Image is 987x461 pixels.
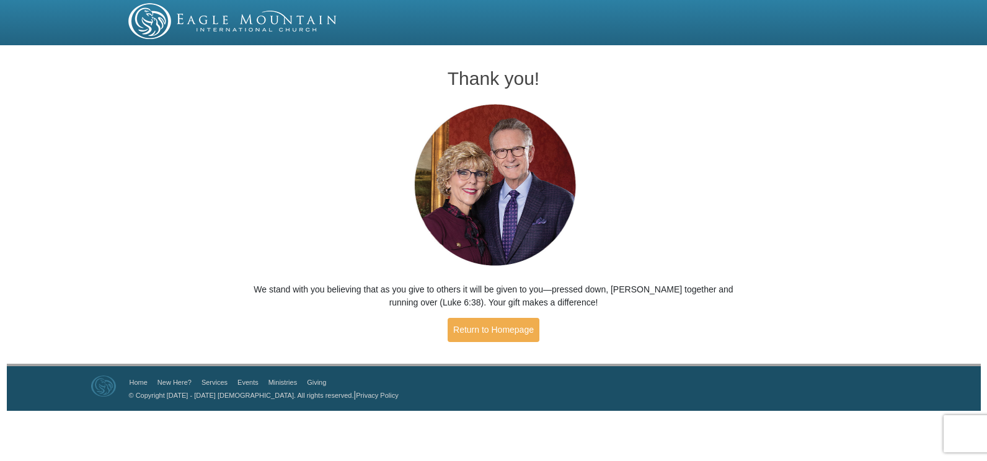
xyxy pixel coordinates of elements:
[128,3,338,39] img: EMIC
[254,283,734,309] p: We stand with you believing that as you give to others it will be given to you—pressed down, [PER...
[448,318,539,342] a: Return to Homepage
[157,379,192,386] a: New Here?
[237,379,259,386] a: Events
[402,100,585,271] img: Pastors George and Terri Pearsons
[356,392,398,399] a: Privacy Policy
[125,389,399,402] p: |
[268,379,297,386] a: Ministries
[307,379,326,386] a: Giving
[91,375,116,397] img: Eagle Mountain International Church
[130,379,148,386] a: Home
[201,379,228,386] a: Services
[254,68,734,89] h1: Thank you!
[129,392,354,399] a: © Copyright [DATE] - [DATE] [DEMOGRAPHIC_DATA]. All rights reserved.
